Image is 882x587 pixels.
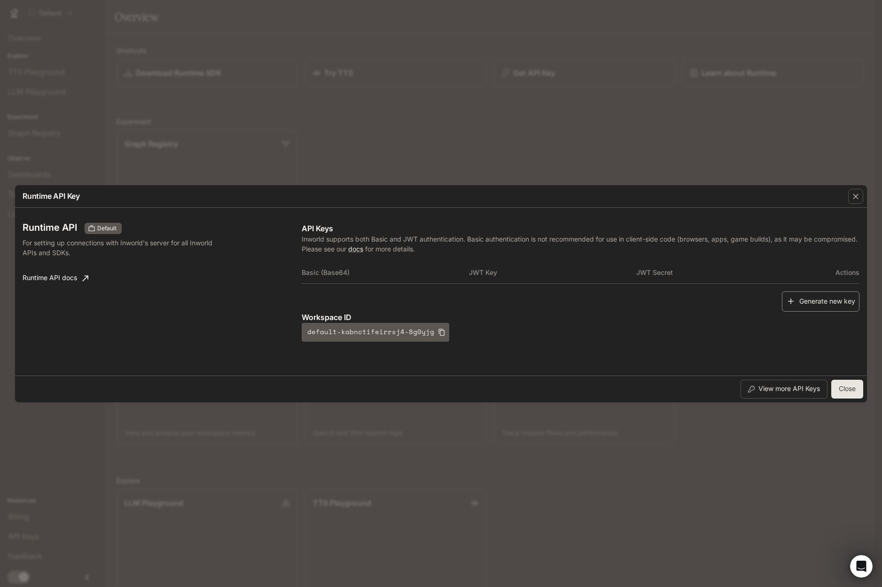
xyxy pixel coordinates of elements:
[804,261,859,284] th: Actions
[94,224,120,233] span: Default
[85,223,122,234] div: These keys will apply to your current workspace only
[850,555,873,578] iframe: Intercom live chat
[741,380,827,399] button: View more API Keys
[23,190,80,202] p: Runtime API Key
[302,234,859,254] p: Inworld supports both Basic and JWT authentication. Basic authentication is not recommended for u...
[302,312,859,323] p: Workspace ID
[831,380,863,399] button: Close
[302,223,859,234] p: API Keys
[782,291,859,312] button: Generate new key
[19,269,92,288] a: Runtime API docs
[469,261,636,284] th: JWT Key
[23,238,226,258] p: For setting up connections with Inworld's server for all Inworld APIs and SDKs.
[302,323,449,342] button: default-kabnctifeirrsj4-8g0yjg
[23,223,77,232] h3: Runtime API
[302,261,469,284] th: Basic (Base64)
[636,261,804,284] th: JWT Secret
[348,245,363,253] a: docs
